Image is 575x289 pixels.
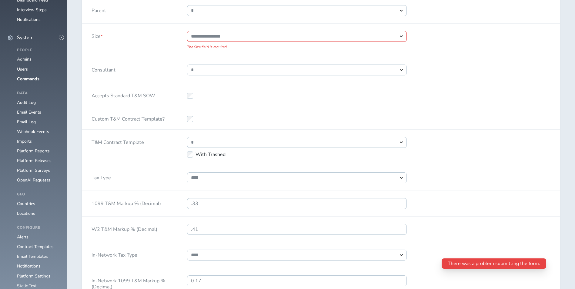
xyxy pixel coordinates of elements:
[17,35,34,40] span: System
[17,119,36,125] a: Email Log
[92,5,106,14] label: Parent
[17,109,41,115] a: Email Events
[17,56,32,62] a: Admins
[187,44,407,50] div: The Size field is required.
[17,100,36,105] a: Audit Log
[442,258,546,269] div: There was a problem submitting the form.
[92,224,157,232] label: W2 T&M Markup % (Decimal)
[17,66,28,72] a: Users
[17,76,39,82] a: Commands
[17,17,41,22] a: Notifications
[17,244,54,250] a: Contract Templates
[59,35,64,40] button: -
[187,224,407,235] input: W2 T&M Markup % (Decimal)
[92,250,137,258] label: In-Network Tax Type
[17,263,41,269] a: Notifications
[17,91,59,95] h4: Data
[17,138,32,144] a: Imports
[17,48,59,52] h4: People
[17,158,52,164] a: Platform Releases
[92,65,115,73] label: Consultant
[17,148,50,154] a: Platform Reports
[17,234,28,240] a: Alerts
[92,114,165,122] label: Custom T&M Contract Template?
[187,275,407,286] input: In-Network 1099 T&M Markup % (Decimal)
[17,177,50,183] a: OpenAI Requests
[17,211,35,216] a: Locations
[92,172,111,181] label: Tax Type
[17,7,47,13] a: Interview Steps
[187,151,193,158] input: With Trashed
[17,129,49,135] a: Webhook Events
[187,198,407,209] input: 1099 T&M Markup % (Decimal)
[187,151,407,158] label: With Trashed
[92,137,144,145] label: T&M Contract Template
[92,31,102,39] label: Size
[17,226,59,230] h4: Configure
[17,283,37,289] a: Static Text
[17,192,59,197] h4: Geo
[17,168,50,173] a: Platform Surveys
[17,201,35,207] a: Countries
[17,254,48,259] a: Email Templates
[17,273,51,279] a: Platform Settings
[92,198,161,207] label: 1099 T&M Markup % (Decimal)
[92,90,155,99] label: Accepts Standard T&M SOW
